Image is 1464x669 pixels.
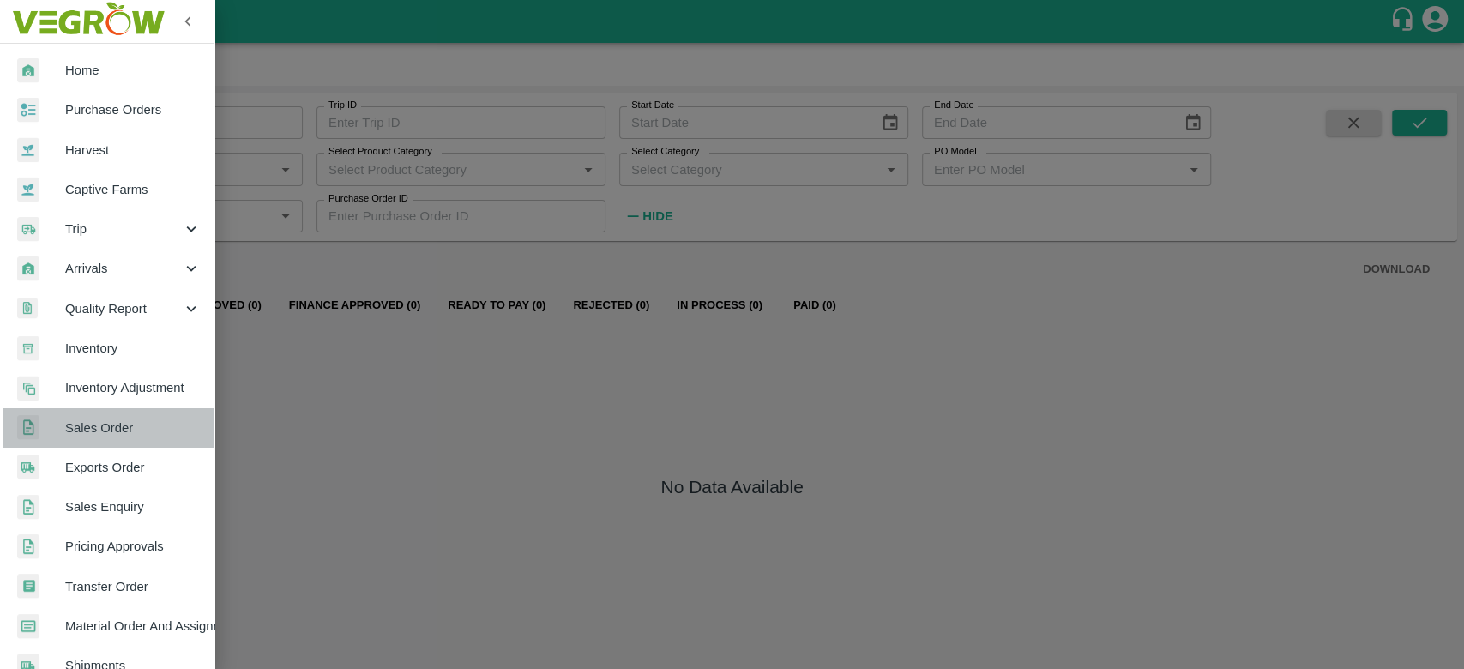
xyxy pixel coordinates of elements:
[65,299,182,318] span: Quality Report
[17,137,39,163] img: harvest
[65,339,201,358] span: Inventory
[17,376,39,401] img: inventory
[17,614,39,639] img: centralMaterial
[65,220,182,238] span: Trip
[17,495,39,520] img: sales
[17,534,39,559] img: sales
[65,180,201,199] span: Captive Farms
[65,617,201,636] span: Material Order And Assignment
[17,217,39,242] img: delivery
[65,378,201,397] span: Inventory Adjustment
[65,458,201,477] span: Exports Order
[17,298,38,319] img: qualityReport
[17,256,39,281] img: whArrival
[65,577,201,596] span: Transfer Order
[17,98,39,123] img: reciept
[65,537,201,556] span: Pricing Approvals
[65,141,201,160] span: Harvest
[17,58,39,83] img: whArrival
[65,61,201,80] span: Home
[65,419,201,437] span: Sales Order
[17,177,39,202] img: harvest
[17,574,39,599] img: whTransfer
[17,415,39,440] img: sales
[17,336,39,361] img: whInventory
[17,455,39,479] img: shipments
[65,100,201,119] span: Purchase Orders
[65,497,201,516] span: Sales Enquiry
[65,259,182,278] span: Arrivals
